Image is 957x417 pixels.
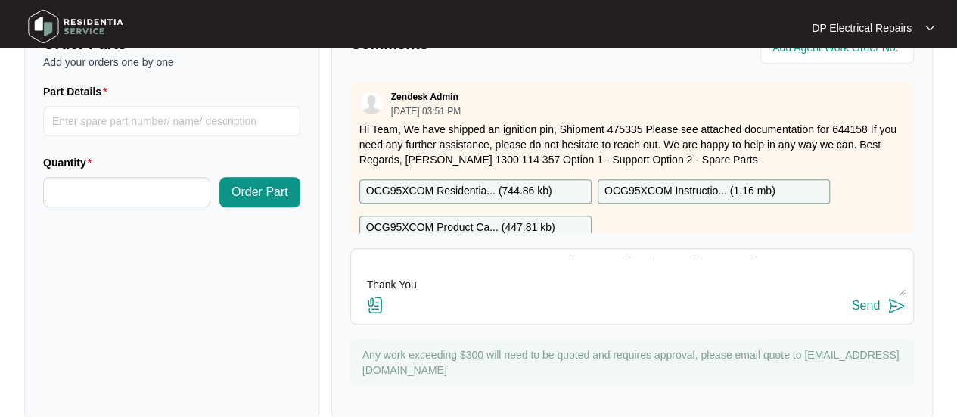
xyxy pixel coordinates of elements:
img: dropdown arrow [925,24,934,32]
p: DP Electrical Repairs [812,20,912,36]
p: Hi Team, We have shipped an ignition pin, Shipment 475335 Please see attached documentation for 6... [359,122,905,167]
p: [DATE] 03:51 PM [391,107,461,116]
label: Quantity [43,155,98,170]
input: Part Details [43,106,300,136]
button: Send [852,296,906,316]
p: OCG95XCOM Product Ca... ( 447.81 kb ) [366,219,555,236]
img: user.svg [360,92,383,114]
p: OCG95XCOM Instructio... ( 1.16 mb ) [604,183,775,200]
p: Zendesk Admin [391,91,458,103]
textarea: Hi Team, Please find the attached invoice for servicing the cooktop at [STREET_ADDRESS]. Thank You [359,257,906,296]
p: Any work exceeding $300 will need to be quoted and requires approval, please email quote to [EMAI... [362,347,906,378]
button: Order Part [219,177,300,207]
img: residentia service logo [23,4,129,49]
img: file-attachment-doc.svg [366,296,384,314]
p: Add your orders one by one [43,54,300,70]
img: send-icon.svg [887,297,906,315]
input: Quantity [44,178,210,207]
span: Order Part [231,183,288,201]
label: Part Details [43,84,113,99]
p: OCG95XCOM Residentia... ( 744.86 kb ) [366,183,552,200]
div: Send [852,299,880,313]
